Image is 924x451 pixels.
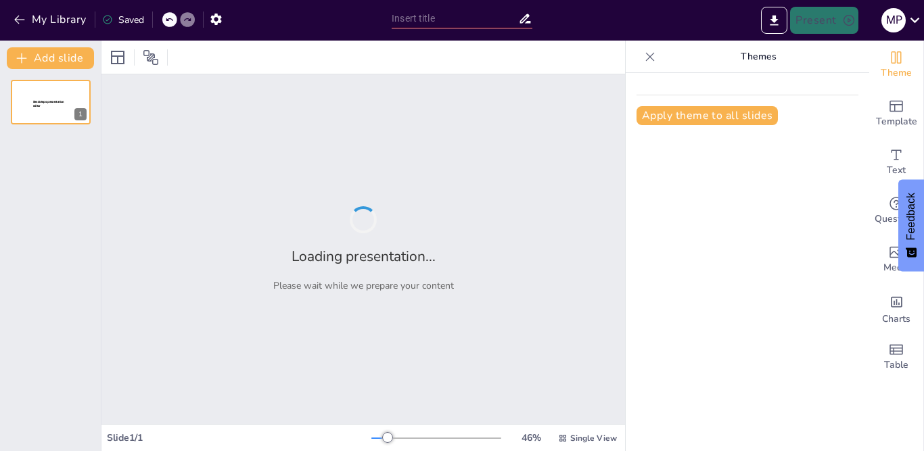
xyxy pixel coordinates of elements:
p: Please wait while we prepare your content [273,279,454,292]
button: Present [790,7,858,34]
button: Apply theme to all slides [637,106,778,125]
span: Position [143,49,159,66]
div: Layout [107,47,129,68]
div: Add a table [869,333,923,381]
button: Feedback - Show survey [898,179,924,271]
span: Table [884,358,908,373]
button: My Library [10,9,92,30]
div: Change the overall theme [869,41,923,89]
div: Add images, graphics, shapes or video [869,235,923,284]
div: м р [881,8,906,32]
div: Add text boxes [869,138,923,187]
button: Export to PowerPoint [761,7,787,34]
span: Charts [882,312,910,327]
div: Saved [102,14,144,26]
div: 1 [11,80,91,124]
span: Sendsteps presentation editor [33,100,64,108]
button: Add slide [7,47,94,69]
span: Questions [875,212,919,227]
h2: Loading presentation... [292,247,436,266]
div: 46 % [515,431,547,444]
input: Insert title [392,9,518,28]
span: Feedback [905,193,917,240]
span: Media [883,260,910,275]
span: Text [887,163,906,178]
div: Slide 1 / 1 [107,431,371,444]
div: Add ready made slides [869,89,923,138]
div: 1 [74,108,87,120]
div: Add charts and graphs [869,284,923,333]
span: Single View [570,433,617,444]
div: Get real-time input from your audience [869,187,923,235]
span: Theme [881,66,912,80]
span: Template [876,114,917,129]
button: м р [881,7,906,34]
p: Themes [661,41,856,73]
